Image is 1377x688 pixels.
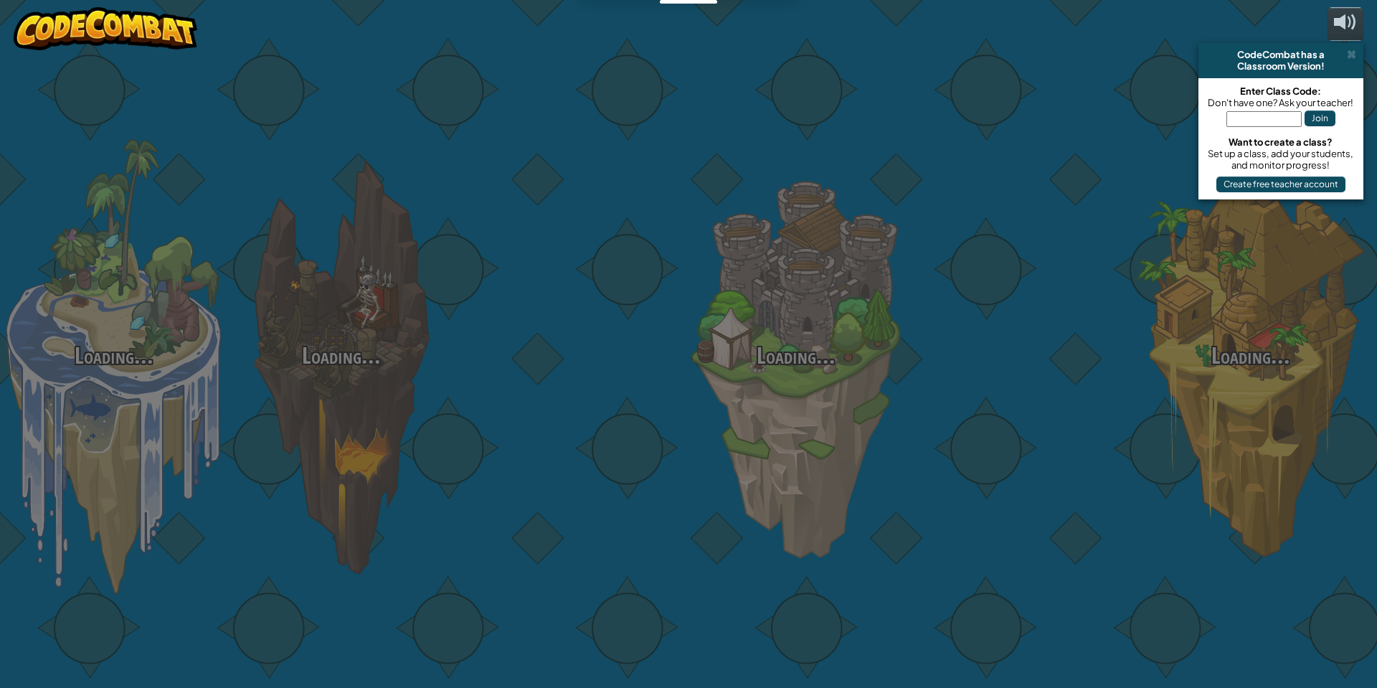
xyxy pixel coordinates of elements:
img: CodeCombat - Learn how to code by playing a game [14,7,197,50]
div: Want to create a class? [1206,136,1356,148]
div: CodeCombat has a [1204,49,1358,60]
button: Adjust volume [1328,7,1363,41]
button: Create free teacher account [1216,176,1345,192]
div: Set up a class, add your students, and monitor progress! [1206,148,1356,171]
div: Classroom Version! [1204,60,1358,72]
div: Don't have one? Ask your teacher! [1206,97,1356,108]
div: Enter Class Code: [1206,85,1356,97]
button: Join [1305,110,1335,126]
